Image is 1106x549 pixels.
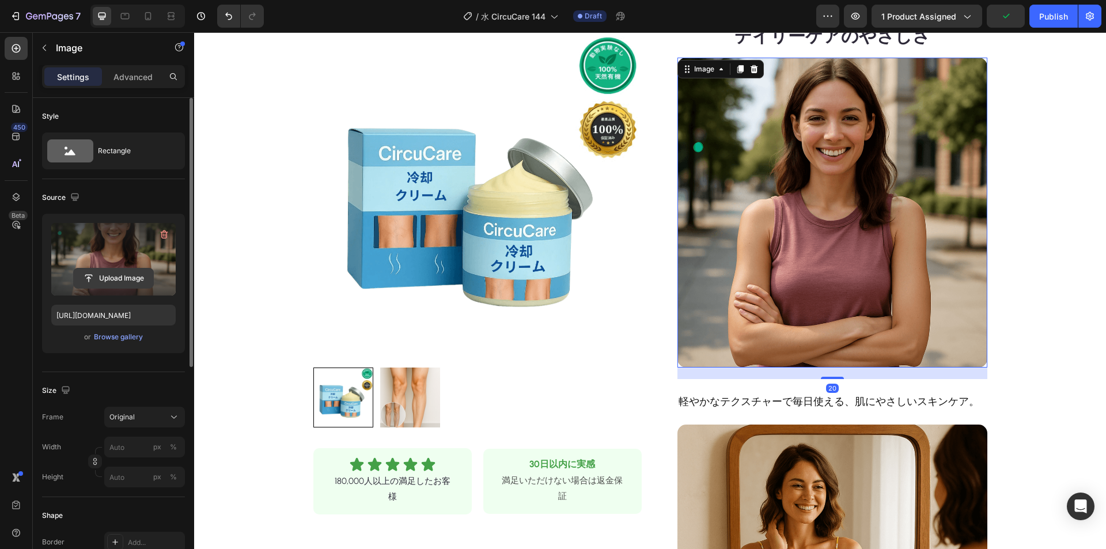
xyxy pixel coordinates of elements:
[57,71,89,83] p: Settings
[56,41,154,55] p: Image
[128,537,182,548] div: Add...
[42,472,63,482] label: Height
[51,305,176,325] input: https://example.com/image.jpg
[1029,5,1078,28] button: Publish
[42,442,61,452] label: Width
[166,440,180,454] button: px
[1067,493,1094,520] div: Open Intercom Messenger
[84,330,91,344] span: or
[194,32,1106,549] iframe: Design area
[632,351,645,361] div: 20
[481,10,546,22] span: 水 CircuCare 144
[42,190,82,206] div: Source
[335,426,401,437] strong: 30日以内に実感
[73,268,154,289] button: Upload Image
[98,138,168,164] div: Rectangle
[153,472,161,482] div: px
[104,467,185,487] input: px%
[42,111,59,122] div: Style
[150,440,164,454] button: %
[113,71,153,83] p: Advanced
[166,470,180,484] button: px
[881,10,956,22] span: 1 product assigned
[109,412,135,422] span: Original
[75,9,81,23] p: 7
[153,442,161,452] div: px
[11,123,28,132] div: 450
[42,383,73,399] div: Size
[1039,10,1068,22] div: Publish
[94,332,143,342] div: Browse gallery
[150,470,164,484] button: %
[585,11,602,21] span: Draft
[498,32,522,42] div: Image
[170,442,177,452] div: %
[42,412,63,422] label: Frame
[217,5,264,28] div: Undo/Redo
[476,10,479,22] span: /
[93,331,143,343] button: Browse gallery
[484,362,792,377] p: 軽やかなテクスチャーで毎日使える、肌にやさしいスキンケア。
[104,407,185,427] button: Original
[42,510,63,521] div: Shape
[170,472,177,482] div: %
[42,537,65,547] div: Border
[483,25,793,335] img: gempages_577595790776599228-29bf194e-0087-4074-a2bd-f9f93b778265.png
[9,211,28,220] div: Beta
[872,5,982,28] button: 1 product assigned
[308,443,429,469] span: 満足いただけない場合は返金保証
[104,437,185,457] input: px%
[5,5,86,28] button: 7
